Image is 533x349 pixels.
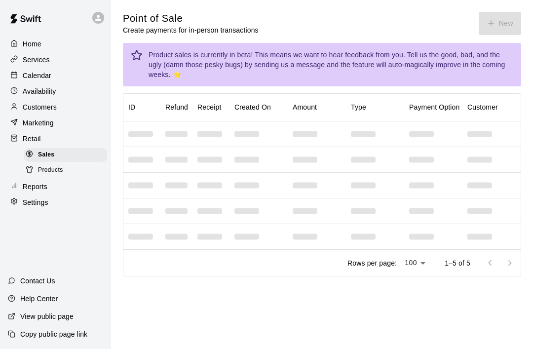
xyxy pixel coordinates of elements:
a: Products [24,162,111,178]
div: Payment Option [404,93,462,121]
div: Created On [229,93,288,121]
div: Refund [165,93,188,121]
div: Type [346,93,404,121]
span: Sales [38,150,54,160]
a: Home [8,37,103,51]
p: Availability [23,86,56,96]
p: Copy public page link [20,329,87,339]
div: Amount [293,93,317,121]
p: Calendar [23,71,51,80]
a: Calendar [8,68,103,83]
div: Created On [234,93,271,121]
p: Help Center [20,294,58,304]
p: 1–5 of 5 [445,258,470,268]
div: Payment Option [409,93,460,121]
div: Type [351,93,366,121]
a: Customers [8,100,103,115]
div: Receipt [197,93,222,121]
div: Customer [467,93,498,121]
div: ID [128,93,135,121]
div: Refund [160,93,192,121]
a: Reports [8,179,103,194]
p: Services [23,55,50,65]
p: Home [23,39,41,49]
p: Customers [23,102,57,112]
span: Products [38,165,63,175]
a: Settings [8,195,103,210]
a: Availability [8,84,103,99]
p: Retail [23,134,41,144]
p: Create payments for in-person transactions [123,25,259,35]
div: Product sales is currently in beta! This means we want to hear feedback from you. Tell us the goo... [149,46,513,83]
div: Amount [288,93,346,121]
div: Customer [462,93,521,121]
p: Settings [23,197,48,207]
a: sending us a message [254,61,325,69]
div: Sales [24,148,107,162]
div: Products [24,163,107,177]
div: Receipt [192,93,229,121]
p: Rows per page: [347,258,397,268]
p: Reports [23,182,47,192]
div: 100 [401,256,429,270]
a: Retail [8,131,103,146]
a: Sales [24,147,111,162]
a: Marketing [8,116,103,130]
p: Marketing [23,118,54,128]
h5: Point of Sale [123,12,259,25]
a: Services [8,52,103,67]
p: Contact Us [20,276,55,286]
div: ID [123,93,160,121]
p: View public page [20,311,74,321]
